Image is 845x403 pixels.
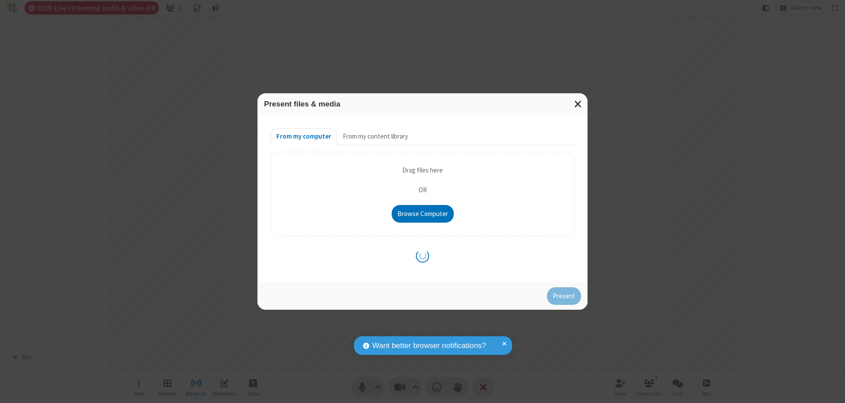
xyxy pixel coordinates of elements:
[547,287,581,305] button: Present
[271,152,574,236] div: Upload Background
[569,93,588,115] button: Close modal
[271,128,337,146] button: From my computer
[264,100,581,108] h3: Present files & media
[337,128,414,146] button: From my content library
[372,340,486,352] span: Want better browser notifications?
[392,205,454,223] button: Browse Computer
